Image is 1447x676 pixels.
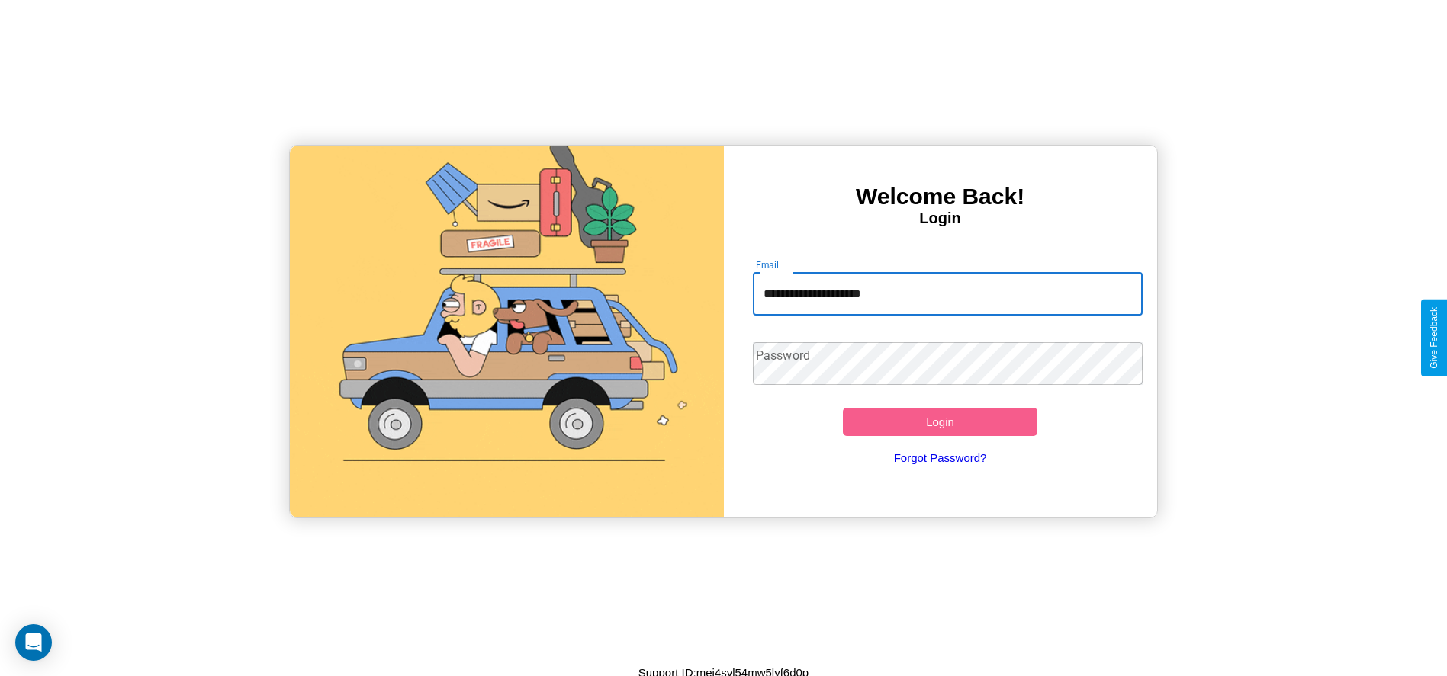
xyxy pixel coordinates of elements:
[756,258,780,271] label: Email
[843,408,1038,436] button: Login
[1429,307,1439,369] div: Give Feedback
[15,624,52,661] div: Open Intercom Messenger
[745,436,1135,479] a: Forgot Password?
[724,210,1157,227] h4: Login
[290,146,723,517] img: gif
[724,184,1157,210] h3: Welcome Back!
